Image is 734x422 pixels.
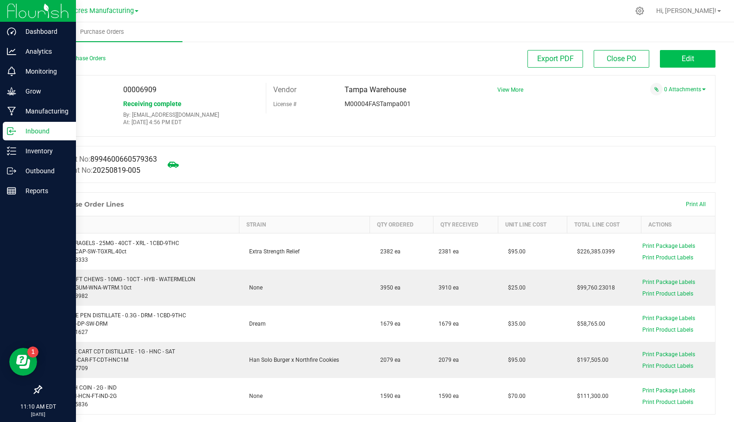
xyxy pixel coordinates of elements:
span: 1679 ea [439,320,459,328]
span: Green Acres Manufacturing [50,7,134,15]
label: Shipment No: [48,165,140,176]
th: Actions [641,216,715,233]
span: Print Product Labels [642,254,693,261]
span: Print Package Labels [642,387,695,394]
span: Edit [682,54,694,63]
span: 00006909 [123,85,157,94]
span: $111,300.00 [572,393,609,399]
inline-svg: Outbound [7,166,16,176]
p: Inbound [16,126,72,137]
span: 1679 ea [376,321,401,327]
span: Purchase Orders [68,28,137,36]
inline-svg: Manufacturing [7,107,16,116]
th: Qty Received [433,216,498,233]
span: 2079 ea [376,357,401,363]
span: Print Package Labels [642,351,695,358]
span: $35.00 [503,321,526,327]
span: Print All [686,201,706,208]
span: $95.00 [503,248,526,255]
div: Manage settings [634,6,646,15]
p: Monitoring [16,66,72,77]
p: Grow [16,86,72,97]
p: [DATE] [4,411,72,418]
span: Mark as not Arrived [164,155,182,174]
h1: Purchase Order Lines [50,201,124,208]
span: Han Solo Burger x Northfire Cookies [245,357,339,363]
span: $197,505.00 [572,357,609,363]
label: Manifest No: [48,154,157,165]
span: 3910 ea [439,283,459,292]
span: 2381 ea [439,247,459,256]
p: Analytics [16,46,72,57]
inline-svg: Inbound [7,126,16,136]
inline-svg: Analytics [7,47,16,56]
p: Inventory [16,145,72,157]
span: Dream [245,321,266,327]
div: SW - THERAGELS - 25MG - 40CT - XRL - 1CBD-9THC SKU: EDI-CAP-SW-TGXRL.40ct Part: 1013333 [47,239,234,264]
span: M00004FASTampa001 [345,100,411,107]
span: Print Package Labels [642,279,695,285]
span: Print Product Labels [642,399,693,405]
span: Tampa Warehouse [345,85,406,94]
span: $226,385.0399 [572,248,615,255]
button: Close PO [594,50,649,68]
p: Reports [16,185,72,196]
button: Edit [660,50,715,68]
th: Strain [239,216,370,233]
inline-svg: Grow [7,87,16,96]
a: Purchase Orders [22,22,182,42]
span: $58,765.00 [572,321,605,327]
button: Export PDF [527,50,583,68]
span: 1590 ea [376,393,401,399]
span: Attach a document [650,83,663,95]
p: By: [EMAIL_ADDRESS][DOMAIN_NAME] [123,112,259,118]
label: Vendor [273,83,296,97]
iframe: Resource center unread badge [27,346,38,358]
span: 1590 ea [439,392,459,400]
span: 3950 ea [376,284,401,291]
a: 0 Attachments [664,86,706,93]
inline-svg: Monitoring [7,67,16,76]
inline-svg: Inventory [7,146,16,156]
a: View More [497,87,523,93]
p: Outbound [16,165,72,176]
span: Print Package Labels [642,315,695,321]
p: 11:10 AM EDT [4,403,72,411]
span: Hi, [PERSON_NAME]! [656,7,716,14]
span: $99,760.23018 [572,284,615,291]
span: 2382 ea [376,248,401,255]
span: $70.00 [503,393,526,399]
span: Receiving complete [123,100,182,107]
span: Extra Strength Relief [245,248,300,255]
span: Export PDF [537,54,574,63]
label: License # [273,97,296,111]
p: Dashboard [16,26,72,37]
th: Unit Line Cost [498,216,567,233]
p: At: [DATE] 4:56 PM EDT [123,119,259,126]
div: FT - VAPE CART CDT DISTILLATE - 1G - HNC - SAT SKU: BAP-CAR-FT-CDT-HNC1M Part: 1017709 [47,347,234,372]
p: Manufacturing [16,106,72,117]
span: $25.00 [503,284,526,291]
span: Close PO [607,54,636,63]
span: $95.00 [503,357,526,363]
span: Print Product Labels [642,290,693,297]
span: Print Product Labels [642,327,693,333]
th: Item [42,216,239,233]
inline-svg: Reports [7,186,16,195]
span: 2079 ea [439,356,459,364]
span: Print Product Labels [642,363,693,369]
span: Print Package Labels [642,243,695,249]
div: FT - HASH COIN - 2G - IND SKU: CON-HCN-FT-IND-2G Part: 1015836 [47,384,234,409]
th: Qty Ordered [370,216,433,233]
div: SW - VAPE PEN DISTILLATE - 0.3G - DRM - 1CBD-9THC SKU: BAP-DP-SW-DRM Part: 1001627 [47,311,234,336]
span: None [245,393,263,399]
iframe: Resource center [9,348,37,376]
span: 8994600660579363 [90,155,157,164]
div: WNA - SOFT CHEWS - 10MG - 10CT - HYB - WATERMELON SKU: EDI-GUM-WNA-WTRM.10ct Part: 1013982 [47,275,234,300]
span: None [245,284,263,291]
inline-svg: Dashboard [7,27,16,36]
span: 20250819-005 [93,166,140,175]
th: Total Line Cost [567,216,641,233]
